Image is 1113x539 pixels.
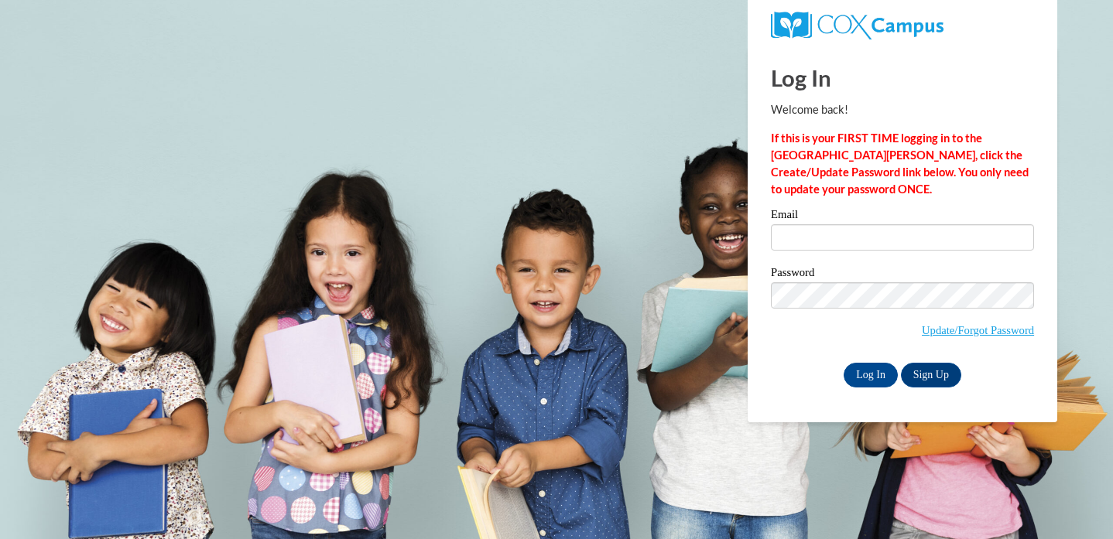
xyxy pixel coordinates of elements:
strong: If this is your FIRST TIME logging in to the [GEOGRAPHIC_DATA][PERSON_NAME], click the Create/Upd... [771,131,1029,196]
p: Welcome back! [771,101,1034,118]
a: Update/Forgot Password [922,324,1034,336]
input: Log In [844,363,898,387]
h1: Log In [771,62,1034,94]
label: Email [771,209,1034,224]
img: COX Campus [771,12,943,39]
a: Sign Up [901,363,961,387]
label: Password [771,267,1034,282]
a: COX Campus [771,18,943,31]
